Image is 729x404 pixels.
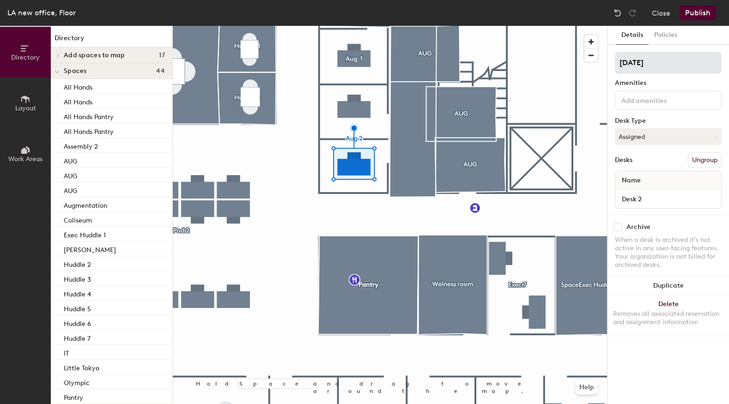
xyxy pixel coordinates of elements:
div: Removes all associated reservation and assignment information [613,310,723,326]
span: Directory [11,54,40,61]
p: All Hands Pantry [64,110,114,121]
div: When a desk is archived it's not active in any user-facing features. Your organization is not bil... [615,236,722,269]
div: Desks [615,157,632,164]
button: Details [616,26,649,45]
p: Assembly 2 [64,140,98,151]
p: AUG [64,169,77,180]
span: 17 [159,52,165,59]
p: AUG [64,155,77,165]
h1: Directory [51,33,172,48]
button: Ungroup [688,152,722,168]
span: 44 [156,67,165,75]
p: Huddle 4 [64,288,91,298]
button: Publish [680,6,716,20]
span: Layout [15,104,36,112]
p: All Hands [64,81,92,91]
p: IT [64,347,69,357]
button: Help [576,380,598,395]
p: [PERSON_NAME] [64,243,116,254]
img: Undo [613,8,622,18]
p: Augmentation [64,199,107,210]
p: Coliseum [64,214,92,224]
button: Close [652,6,670,20]
p: Huddle 3 [64,273,91,283]
span: Add spaces to map [64,52,125,59]
p: Pantry [64,391,83,402]
button: Assigned [615,128,722,145]
input: Unnamed desk [617,193,719,205]
span: Spaces [64,67,87,75]
button: DeleteRemoves all associated reservation and assignment information [607,295,729,336]
div: Archive [626,223,650,231]
p: All Hands [64,96,92,106]
span: Work Areas [8,155,43,163]
p: Huddle 6 [64,317,91,328]
p: Huddle 7 [64,332,91,343]
button: Policies [649,26,683,45]
img: Redo [628,8,637,18]
p: Olympic [64,376,90,387]
p: Little Tokyo [64,362,99,372]
span: Name [617,172,645,189]
input: Add amenities [620,94,703,105]
p: AUG [64,184,77,195]
button: Duplicate [607,277,729,295]
p: All Hands Pantry [64,125,114,136]
p: Exec Huddle 1 [64,229,106,239]
div: Desk Type [615,117,722,125]
div: LA new office, Floor [7,7,76,18]
p: Huddle 5 [64,302,91,313]
div: Amenities [615,79,722,87]
p: Huddle 2 [64,258,91,269]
